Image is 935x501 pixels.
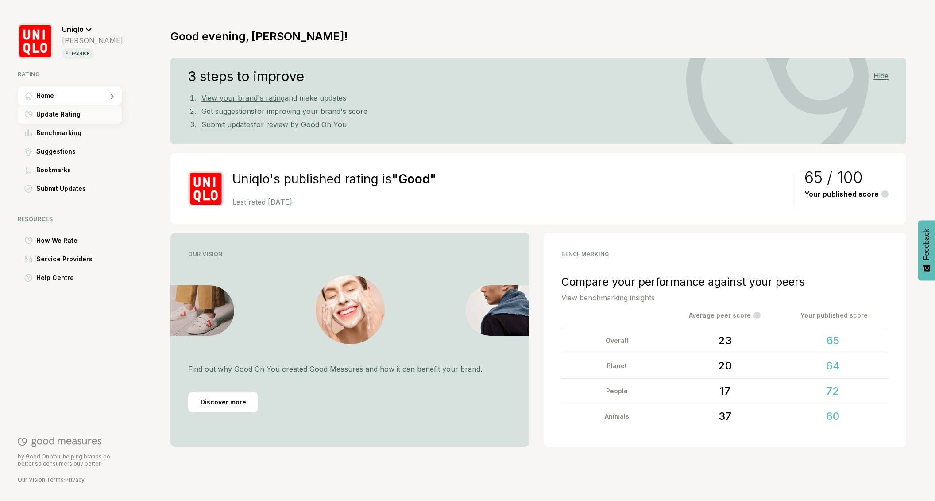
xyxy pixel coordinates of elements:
div: 23 [673,328,777,353]
div: 37 [673,404,777,429]
span: Bookmarks [36,165,71,175]
li: for improving your brand's score [198,105,889,118]
div: Average peer score [670,310,779,321]
a: Get suggestions [201,107,255,116]
a: BookmarksBookmarks [18,161,123,179]
div: 17 [673,379,777,404]
h2: Uniqlo's published rating is [232,171,788,187]
img: Home [25,92,32,100]
div: 72 [780,379,885,404]
div: 65 [780,328,885,353]
a: Privacy [65,476,85,483]
img: Help Centre [24,274,33,282]
img: Suggestions [24,148,32,156]
div: Your published score [780,310,889,321]
strong: " Good " [392,171,437,186]
p: fashion [70,50,92,57]
a: View your brand's rating [201,93,285,102]
div: Resources [18,216,123,222]
a: Our Vision [18,476,45,483]
div: 64 [780,353,885,378]
img: Bookmarks [26,167,31,174]
h1: Good evening, [PERSON_NAME]! [170,30,348,43]
span: Suggestions [36,146,76,157]
p: by Good On You, helping brands do better so consumers buy better [18,453,122,467]
div: benchmarking [561,251,889,257]
img: Good On You [18,436,101,447]
span: Home [36,90,54,101]
div: Overall [565,328,669,353]
div: · · [18,476,122,483]
span: Update Rating [36,109,81,120]
div: Discover more [188,392,258,412]
span: Feedback [923,229,931,260]
div: 65 / 100 [804,172,889,183]
a: Update RatingUpdate Rating [18,105,123,124]
p: Find out why Good On You created Good Measures and how it can benefit your brand. [188,364,512,374]
img: Vision [466,285,529,336]
div: Our Vision [188,251,512,257]
button: Feedback - Show survey [918,220,935,280]
span: Submit Updates [36,183,86,194]
a: Submit updates [201,120,254,129]
a: Terms [46,476,64,483]
div: Your published score [804,190,889,198]
img: Service Providers [24,256,32,263]
img: Vision [170,285,234,336]
span: Benchmarking [36,128,81,138]
div: 20 [673,353,777,378]
div: Compare your performance against your peers [561,275,889,288]
li: for review by Good On You [198,118,889,131]
img: Update Rating [24,111,33,118]
a: View benchmarking insights [561,293,655,302]
a: How We RateHow We Rate [18,231,123,250]
div: [PERSON_NAME] [62,36,123,45]
div: Hide [873,72,889,80]
a: BenchmarkingBenchmarking [18,124,123,142]
span: How We Rate [36,235,77,246]
img: Vision [316,275,385,344]
li: and make updates [198,91,889,105]
a: Help CentreHelp Centre [18,268,123,287]
a: Submit UpdatesSubmit Updates [18,179,123,198]
img: Benchmarking [25,129,32,136]
img: vertical icon [64,50,70,56]
img: Submit Updates [24,185,32,193]
a: Service ProvidersService Providers [18,250,123,268]
img: How We Rate [24,237,33,244]
div: People [565,379,669,404]
div: Planet [565,353,669,378]
div: Animals [565,404,669,429]
a: HomeHome [18,86,123,105]
a: SuggestionsSuggestions [18,142,123,161]
span: Service Providers [36,254,93,264]
p: Last rated [DATE] [232,198,788,206]
div: Rating [18,71,123,78]
iframe: Website support platform help button [896,462,926,492]
span: Uniqlo [62,25,84,34]
span: Help Centre [36,272,74,283]
div: 60 [780,404,885,429]
h4: 3 steps to improve [188,71,304,82]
